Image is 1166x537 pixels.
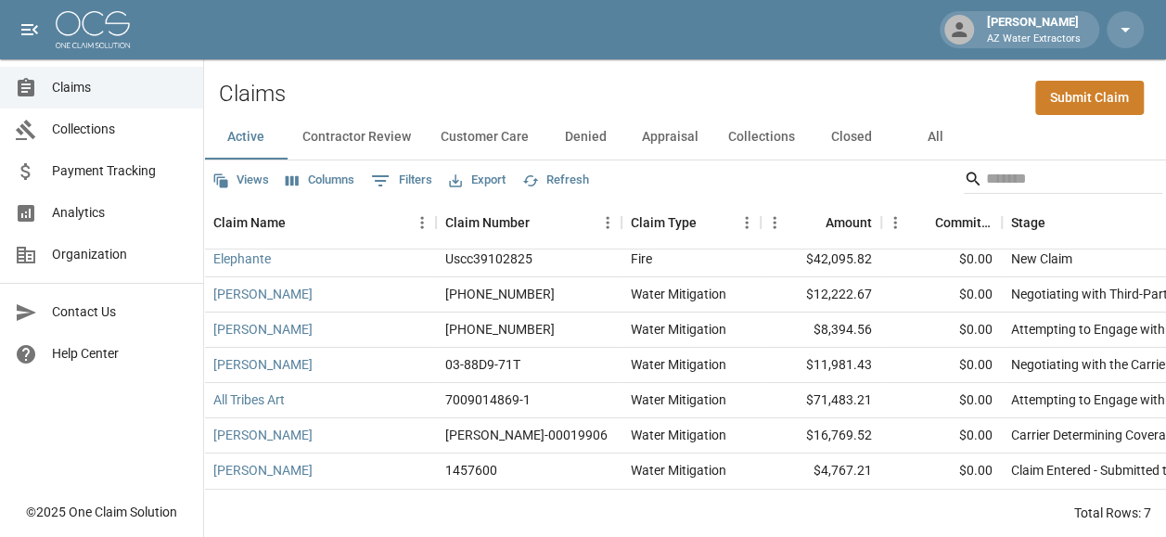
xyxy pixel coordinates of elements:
div: Claim Type [631,197,697,249]
span: Payment Tracking [52,161,188,181]
button: Export [444,166,510,195]
div: $0.00 [881,242,1002,277]
button: Collections [713,115,810,160]
div: Water Mitigation [631,461,726,479]
a: All Tribes Art [213,390,285,409]
button: Sort [909,210,935,236]
div: Amount [761,197,881,249]
a: Submit Claim [1035,81,1144,115]
div: dynamic tabs [204,115,1166,160]
div: $11,981.43 [761,348,881,383]
button: Menu [408,209,436,237]
a: [PERSON_NAME] [213,426,313,444]
button: All [893,115,977,160]
div: Claim Name [204,197,436,249]
div: Uscc39102825 [445,249,532,268]
span: Organization [52,245,188,264]
a: Elephante [213,249,271,268]
button: Sort [697,210,723,236]
div: New Claim [1011,249,1072,268]
div: $42,095.82 [761,242,881,277]
div: 1457600 [445,461,497,479]
span: Contact Us [52,302,188,322]
div: Stage [1011,197,1045,249]
div: 7009014869-1 [445,390,531,409]
span: Claims [52,78,188,97]
div: $0.00 [881,313,1002,348]
div: 01-009-101738 [445,320,555,339]
button: Views [208,166,274,195]
div: $0.00 [881,418,1002,454]
button: Refresh [518,166,594,195]
div: Claim Number [445,197,530,249]
div: Claim Name [213,197,286,249]
div: Water Mitigation [631,355,726,374]
div: Total Rows: 7 [1074,504,1151,522]
div: Amount [826,197,872,249]
div: Water Mitigation [631,426,726,444]
div: $4,767.21 [761,454,881,489]
button: Menu [594,209,621,237]
div: Committed Amount [881,197,1002,249]
div: Water Mitigation [631,285,726,303]
div: 03-88D9-71T [445,355,520,374]
a: [PERSON_NAME] [213,320,313,339]
a: [PERSON_NAME] [213,461,313,479]
button: Closed [810,115,893,160]
button: Appraisal [627,115,713,160]
p: AZ Water Extractors [987,32,1081,47]
h2: Claims [219,81,286,108]
button: Sort [1045,210,1071,236]
button: Sort [800,210,826,236]
span: Analytics [52,203,188,223]
button: Menu [733,209,761,237]
div: $0.00 [881,454,1002,489]
div: Search [964,164,1162,198]
div: [PERSON_NAME] [980,13,1088,46]
button: Menu [881,209,909,237]
div: PRAH-00019906 [445,426,608,444]
img: ocs-logo-white-transparent.png [56,11,130,48]
div: Water Mitigation [631,390,726,409]
div: © 2025 One Claim Solution [26,503,177,521]
button: open drawer [11,11,48,48]
div: $12,222.67 [761,277,881,313]
div: $0.00 [881,383,1002,418]
button: Sort [530,210,556,236]
button: Show filters [366,166,437,196]
button: Contractor Review [288,115,426,160]
div: Committed Amount [935,197,993,249]
button: Select columns [281,166,359,195]
div: Water Mitigation [631,320,726,339]
div: Fire [631,249,652,268]
div: 1006-36-9475 [445,285,555,303]
button: Customer Care [426,115,544,160]
div: Claim Type [621,197,761,249]
div: $0.00 [881,277,1002,313]
a: [PERSON_NAME] [213,355,313,374]
div: $16,769.52 [761,418,881,454]
span: Collections [52,120,188,139]
span: Help Center [52,344,188,364]
div: $0.00 [881,348,1002,383]
a: [PERSON_NAME] [213,285,313,303]
div: Claim Number [436,197,621,249]
button: Active [204,115,288,160]
div: $8,394.56 [761,313,881,348]
button: Sort [286,210,312,236]
button: Menu [761,209,788,237]
div: $71,483.21 [761,383,881,418]
button: Denied [544,115,627,160]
